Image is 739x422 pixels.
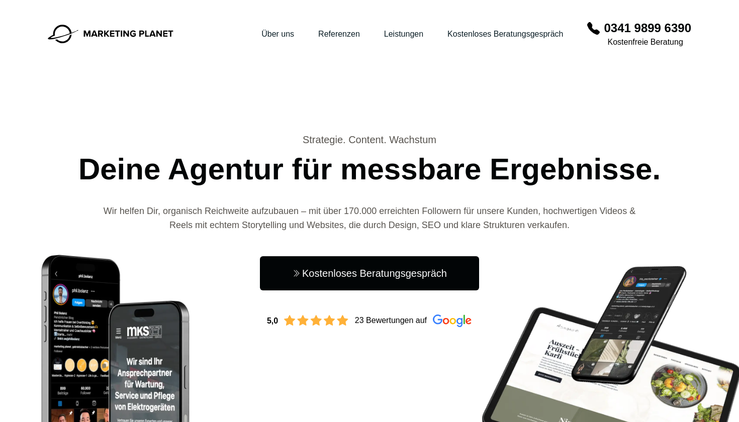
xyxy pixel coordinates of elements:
a: Kostenloses Beratungsgespräch [447,30,563,38]
a: Kostenloses Beratungsgespräch [260,256,479,290]
img: Marketing Planet - Deine Online Marketing Firma für Social Media & Webdsites [48,25,173,44]
a: Referenzen [318,30,360,38]
a: 23 Bewertungen auf [355,314,472,327]
span: 23 Bewertungen auf [355,314,427,327]
a: 0341 9899 6390 [604,20,691,36]
h1: Deine Agentur für messbare Ergebnisse. [48,133,691,192]
a: Über uns [261,30,294,38]
p: 5,0 [267,315,278,327]
small: Kostenfreie Beratung [607,36,691,48]
p: Wir helfen Dir, organisch Reichweite aufzubauen – mit über 170.000 erreichten Followern für unser... [102,204,638,232]
a: Leistungen [384,30,423,38]
span: Strategie. Content. Wachstum [48,133,691,147]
